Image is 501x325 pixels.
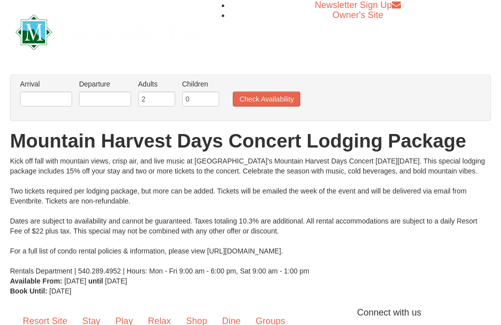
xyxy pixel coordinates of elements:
a: Owner's Site [332,10,383,20]
img: Massanutten Resort Logo [16,14,203,50]
span: [DATE] [64,277,86,285]
strong: Book Until: [10,287,48,295]
span: [DATE] [105,277,127,285]
span: [DATE] [50,287,72,295]
strong: until [88,277,103,285]
label: Departure [79,79,131,89]
strong: Available From: [10,277,63,285]
label: Children [182,79,219,89]
label: Adults [138,79,175,89]
button: Check Availability [233,91,300,106]
h1: Mountain Harvest Days Concert Lodging Package [10,131,491,151]
div: Kick off fall with mountain views, crisp air, and live music at [GEOGRAPHIC_DATA]’s Mountain Harv... [10,156,491,276]
label: Arrival [20,79,72,89]
a: Massanutten Resort [16,19,203,42]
